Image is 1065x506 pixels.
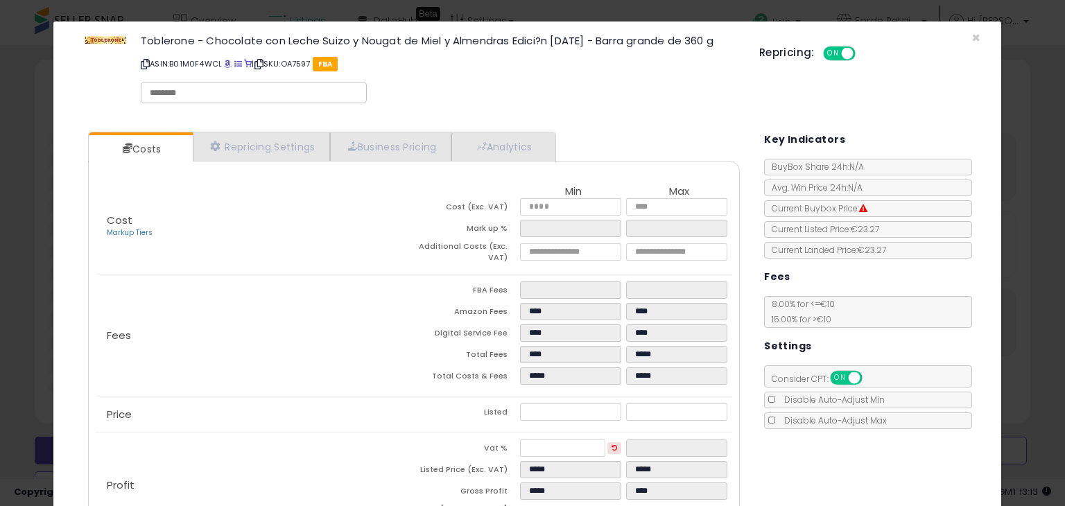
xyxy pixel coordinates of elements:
h5: Repricing: [759,47,815,58]
a: Business Pricing [330,132,451,161]
span: Current Listed Price: €23.27 [765,223,879,235]
td: Listed [414,403,520,425]
span: ON [831,372,849,384]
span: OFF [853,48,875,60]
span: Consider CPT: [765,373,881,385]
p: Price [96,409,414,420]
span: Disable Auto-Adjust Max [777,415,887,426]
a: All offer listings [234,58,242,69]
img: 31LxAYEU3WL._SL60_.jpg [85,36,126,44]
td: Mark up % [414,220,520,241]
p: Profit [96,480,414,491]
td: Total Fees [414,346,520,367]
span: 15.00 % for > €10 [765,313,831,325]
td: Cost (Exc. VAT) [414,198,520,220]
span: BuyBox Share 24h: N/A [765,161,864,173]
td: Additional Costs (Exc. VAT) [414,241,520,267]
td: Total Costs & Fees [414,367,520,389]
span: 8.00 % for <= €10 [765,298,835,325]
a: Repricing Settings [193,132,330,161]
span: Avg. Win Price 24h: N/A [765,182,863,193]
a: Analytics [451,132,554,161]
a: Your listing only [244,58,252,69]
h3: Toblerone - Chocolate con Leche Suizo y Nougat de Miel y Almendras Edici?n [DATE] - Barra grande ... [141,35,738,46]
a: Costs [89,135,191,163]
a: BuyBox page [224,58,232,69]
td: Listed Price (Exc. VAT) [414,461,520,482]
td: Digital Service Fee [414,324,520,346]
span: Current Buybox Price: [765,202,867,214]
th: Max [626,186,732,198]
td: FBA Fees [414,281,520,303]
td: Amazon Fees [414,303,520,324]
span: OFF [860,372,883,384]
h5: Key Indicators [764,131,845,148]
td: Vat % [414,439,520,461]
span: ON [824,48,842,60]
p: ASIN: B01M0F4WCL | SKU: OA7597 [141,53,738,75]
h5: Settings [764,338,811,355]
h5: Fees [764,268,790,286]
span: Disable Auto-Adjust Min [777,394,885,405]
span: Current Landed Price: €23.27 [765,244,886,256]
p: Fees [96,330,414,341]
p: Cost [96,215,414,238]
i: Suppressed Buy Box [859,204,867,213]
span: FBA [313,57,338,71]
td: Gross Profit [414,482,520,504]
span: × [971,28,980,48]
th: Min [520,186,626,198]
a: Markup Tiers [107,227,153,238]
